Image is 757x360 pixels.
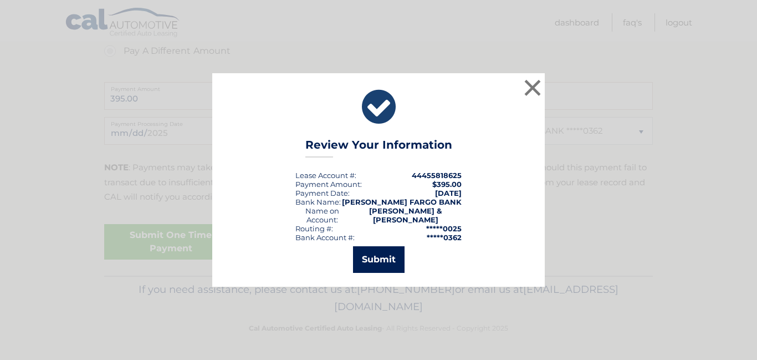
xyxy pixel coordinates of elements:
span: $395.00 [432,180,462,189]
h3: Review Your Information [305,138,452,158]
div: Lease Account #: [295,171,356,180]
strong: [PERSON_NAME] & [PERSON_NAME] [369,206,442,224]
strong: [PERSON_NAME] FARGO BANK [342,197,462,206]
div: Bank Name: [295,197,341,206]
strong: 44455818625 [412,171,462,180]
button: × [521,77,544,99]
button: Submit [353,246,405,273]
div: Name on Account: [295,206,349,224]
span: Payment Date [295,189,348,197]
div: : [295,189,350,197]
div: Payment Amount: [295,180,362,189]
div: Routing #: [295,224,333,233]
span: [DATE] [435,189,462,197]
div: Bank Account #: [295,233,355,242]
